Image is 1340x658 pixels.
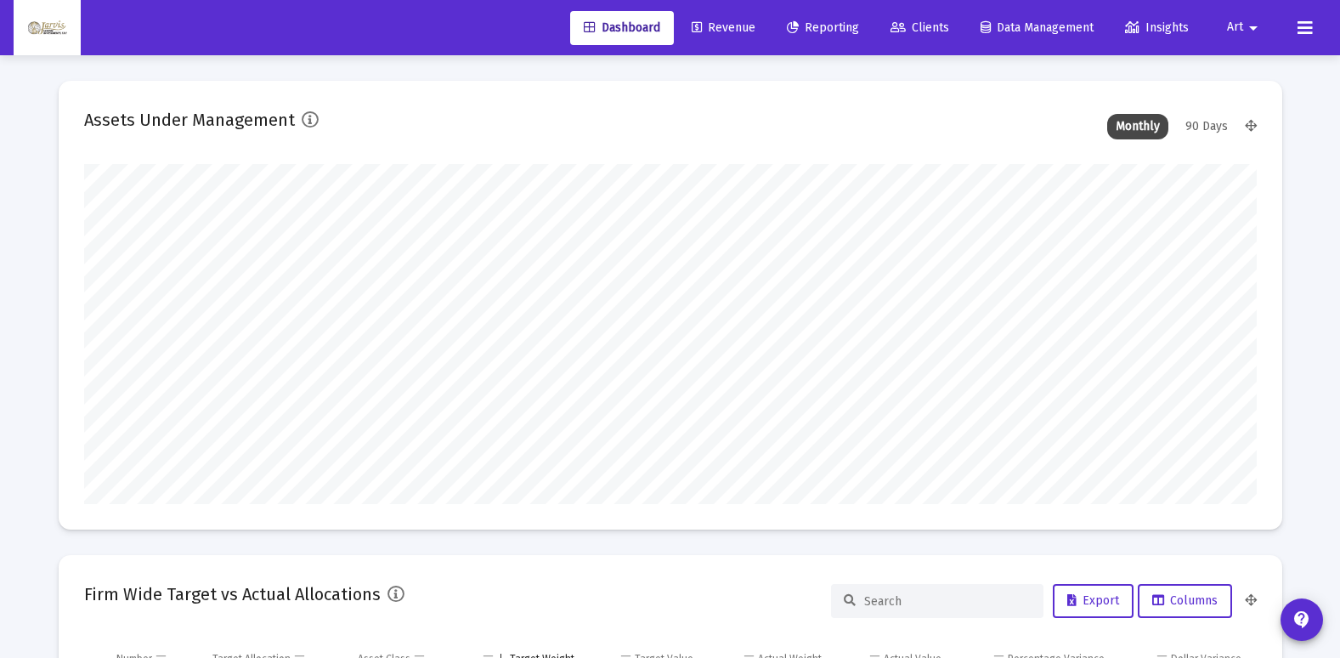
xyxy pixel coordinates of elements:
button: Columns [1138,584,1232,618]
div: 90 Days [1177,114,1236,139]
span: Revenue [692,20,755,35]
mat-icon: contact_support [1292,610,1312,630]
span: Dashboard [584,20,660,35]
a: Insights [1111,11,1202,45]
button: Export [1053,584,1134,618]
span: Clients [891,20,949,35]
div: Monthly [1107,114,1168,139]
a: Revenue [678,11,769,45]
span: Insights [1125,20,1189,35]
input: Search [864,594,1031,609]
span: Export [1067,593,1119,608]
span: Art [1227,20,1243,35]
span: Columns [1152,593,1218,608]
button: Art [1207,10,1284,44]
mat-icon: arrow_drop_down [1243,11,1264,45]
span: Data Management [981,20,1094,35]
h2: Firm Wide Target vs Actual Allocations [84,581,381,608]
span: Reporting [787,20,859,35]
a: Data Management [967,11,1107,45]
h2: Assets Under Management [84,106,295,133]
a: Clients [877,11,963,45]
a: Reporting [773,11,873,45]
a: Dashboard [570,11,674,45]
img: Dashboard [26,11,68,45]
